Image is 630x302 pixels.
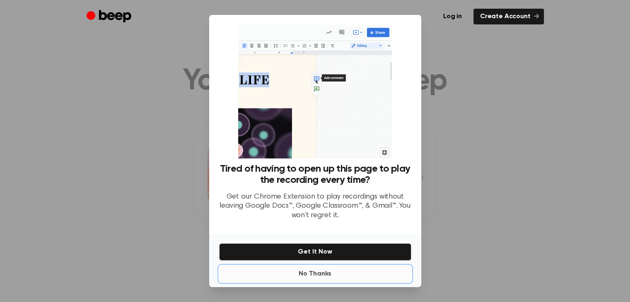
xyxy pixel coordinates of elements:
[87,9,133,25] a: Beep
[238,25,392,158] img: Beep extension in action
[219,243,411,261] button: Get It Now
[219,192,411,221] p: Get our Chrome Extension to play recordings without leaving Google Docs™, Google Classroom™, & Gm...
[219,266,411,282] button: No Thanks
[473,9,544,24] a: Create Account
[437,9,468,24] a: Log in
[219,163,411,186] h3: Tired of having to open up this page to play the recording every time?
